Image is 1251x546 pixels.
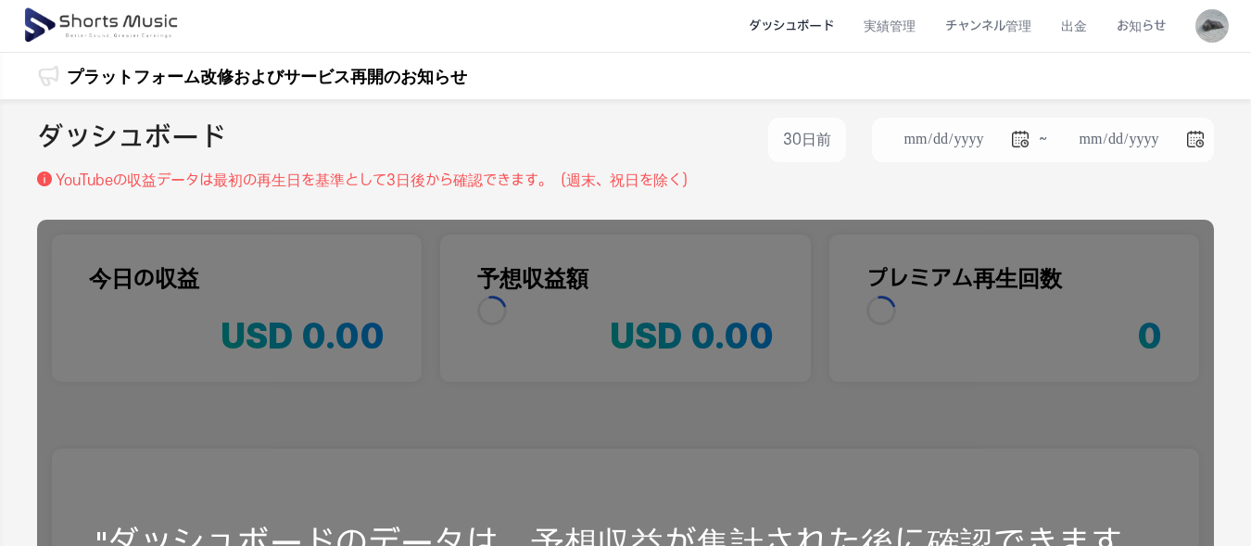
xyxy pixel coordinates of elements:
[37,65,59,87] img: 알림 아이콘
[768,118,846,162] button: 30日前
[1046,2,1102,51] a: 出金
[1195,9,1229,43] img: 사용자 이미지
[930,2,1046,51] a: チャンネル管理
[1102,2,1181,51] a: お知らせ
[37,171,52,186] img: 설명 아이콘
[849,2,930,51] a: 実績管理
[872,118,1214,162] li: ~
[37,118,226,162] h2: ダッシュボード
[734,2,849,51] a: ダッシュボード
[56,170,696,192] p: YouTubeの収益データは最初の再生日を基準とし て3日後から確認できます。（週末、祝日を除く）
[67,64,467,89] a: プラットフォーム改修およびサービス再開のお知らせ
